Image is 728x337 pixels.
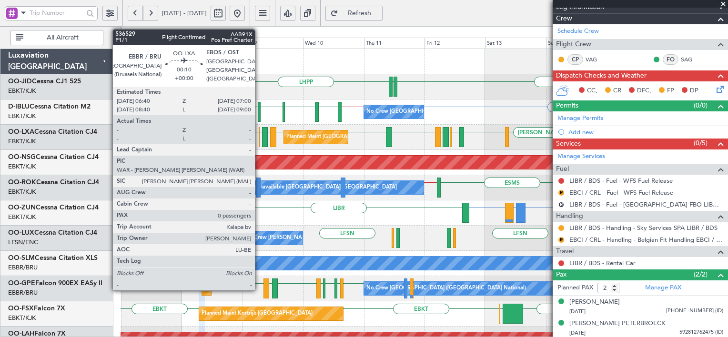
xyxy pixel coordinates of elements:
span: D-IBLU [8,103,30,110]
div: Sun 7 [121,38,182,49]
div: CP [567,54,583,65]
a: Manage Services [557,152,605,161]
a: VAG [586,55,607,64]
div: [PERSON_NAME] [569,297,620,307]
span: Leg Information [556,2,604,13]
a: OO-SLMCessna Citation XLS [8,255,98,261]
a: D-IBLUCessna Citation M2 [8,103,91,110]
button: R [558,237,564,243]
span: DFC, [637,86,651,96]
div: No Crew [GEOGRAPHIC_DATA] ([GEOGRAPHIC_DATA] National) [366,105,526,119]
span: OO-LAH [8,330,34,337]
span: OO-ZUN [8,204,36,211]
a: EBKT/KJK [8,112,36,120]
span: Dispatch Checks and Weather [556,70,647,81]
span: Crew [556,13,572,24]
span: [DATE] - [DATE] [162,9,207,18]
a: EBKT/KJK [8,188,36,196]
div: Mon 8 [182,38,242,49]
a: OO-LAHFalcon 7X [8,330,66,337]
span: (0/0) [694,100,708,110]
div: Fri 12 [425,38,485,49]
span: 592812762475 (ID) [679,328,723,337]
span: Services [556,139,581,149]
button: R [558,202,564,208]
div: Planned Maint [GEOGRAPHIC_DATA] ([GEOGRAPHIC_DATA] National) [286,130,459,144]
div: Thu 11 [364,38,425,49]
a: EBKT/KJK [8,213,36,221]
div: No Crew [GEOGRAPHIC_DATA] ([GEOGRAPHIC_DATA] National) [366,281,526,296]
a: OO-LUXCessna Citation CJ4 [8,229,97,236]
a: LIBR / BDS - Fuel - [GEOGRAPHIC_DATA] FBO LIBG / [GEOGRAPHIC_DATA] [569,200,723,208]
span: All Aircraft [25,34,100,41]
span: OO-LUX [8,229,34,236]
span: OO-ROK [8,179,36,186]
span: Refresh [340,10,379,17]
span: Pax [556,269,566,280]
span: [PHONE_NUMBER] (ID) [666,307,723,315]
a: OO-FSXFalcon 7X [8,305,65,312]
a: EBBR/BRU [8,288,38,297]
div: Sun 14 [546,38,607,49]
a: OO-JIDCessna CJ1 525 [8,78,81,85]
span: Fuel [556,164,569,175]
div: A/C Unavailable [GEOGRAPHIC_DATA]-[GEOGRAPHIC_DATA] [245,180,397,195]
a: LIBR / BDS - Rental Car [569,259,636,267]
div: No Crew [PERSON_NAME] ([PERSON_NAME]) [245,231,359,245]
span: Permits [556,100,578,111]
span: (0/5) [694,138,708,148]
span: DP [690,86,698,96]
span: Travel [556,246,574,257]
div: Sat 13 [485,38,546,49]
a: EBCI / CRL - Handling - Belgian Flt Handling EBCI / CRL [569,236,723,244]
a: OO-ROKCessna Citation CJ4 [8,179,99,186]
span: OO-LXA [8,129,34,135]
span: OO-GPE [8,280,35,287]
a: EBKT/KJK [8,314,36,322]
a: Manage PAX [645,283,681,293]
div: [DATE] [123,28,139,36]
div: Tue 9 [243,38,303,49]
a: LIBR / BDS - Fuel - WFS Fuel Release [569,177,673,185]
a: EBKT/KJK [8,162,36,171]
a: OO-ZUNCessna Citation CJ4 [8,204,99,211]
span: CR [613,86,621,96]
a: EBBR/BRU [8,263,38,272]
button: All Aircraft [10,30,103,45]
a: EBKT/KJK [8,137,36,146]
span: FP [667,86,674,96]
a: LFSN/ENC [8,238,38,247]
a: Schedule Crew [557,27,599,36]
input: Trip Number [30,6,83,20]
a: EBCI / CRL - Fuel - WFS Fuel Release [569,188,673,197]
div: FO [663,54,678,65]
div: [PERSON_NAME] PETERBROECK [569,319,665,328]
button: Refresh [325,6,383,21]
a: SAG [681,55,702,64]
span: Handling [556,211,583,222]
span: OO-FSX [8,305,34,312]
span: [DATE] [569,308,586,315]
span: CC, [587,86,597,96]
span: OO-SLM [8,255,35,261]
span: Flight Crew [556,39,591,50]
span: OO-NSG [8,154,36,160]
a: LIBR / BDS - Handling - Sky Services SPA LIBR / BDS [569,224,718,232]
span: [DATE] [569,329,586,337]
span: (2/2) [694,269,708,279]
a: OO-NSGCessna Citation CJ4 [8,154,99,160]
a: OO-LXACessna Citation CJ4 [8,129,97,135]
div: Planned Maint Kortrijk-[GEOGRAPHIC_DATA] [202,307,313,321]
div: Add new [568,128,723,136]
div: Planned Maint [GEOGRAPHIC_DATA] ([GEOGRAPHIC_DATA] National) [204,281,377,296]
a: OO-GPEFalcon 900EX EASy II [8,280,102,287]
span: OO-JID [8,78,32,85]
a: EBKT/KJK [8,87,36,95]
a: Manage Permits [557,114,604,123]
button: R [558,190,564,196]
div: Wed 10 [303,38,364,49]
label: Planned PAX [557,283,593,293]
